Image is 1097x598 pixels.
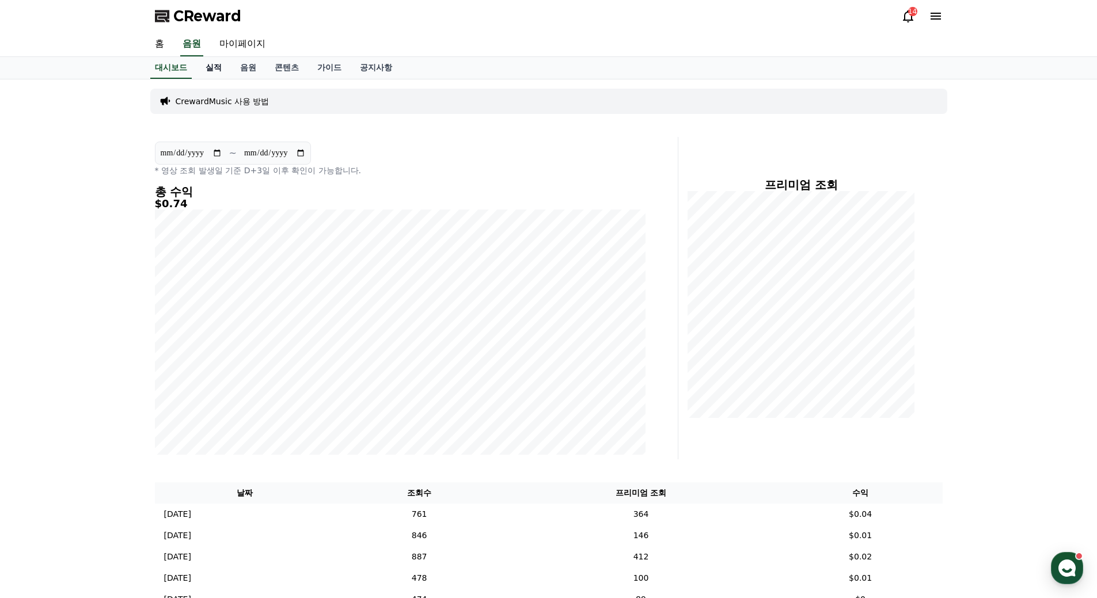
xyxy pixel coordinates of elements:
[779,504,943,525] td: $0.04
[503,482,778,504] th: 프리미엄 조회
[155,7,241,25] a: CReward
[164,572,191,584] p: [DATE]
[688,178,915,191] h4: 프리미엄 조회
[908,7,917,16] div: 14
[164,551,191,563] p: [DATE]
[176,96,269,107] a: CrewardMusic 사용 방법
[335,567,503,589] td: 478
[149,365,221,394] a: 설정
[196,57,231,79] a: 실적
[503,567,778,589] td: 100
[231,57,265,79] a: 음원
[335,525,503,546] td: 846
[335,504,503,525] td: 761
[503,546,778,567] td: 412
[779,546,943,567] td: $0.02
[36,382,43,391] span: 홈
[503,525,778,546] td: 146
[150,57,192,79] a: 대시보드
[146,32,173,56] a: 홈
[779,525,943,546] td: $0.01
[173,7,241,25] span: CReward
[180,32,203,56] a: 음원
[265,57,308,79] a: 콘텐츠
[351,57,401,79] a: 공지사항
[901,9,915,23] a: 14
[155,482,335,504] th: 날짜
[76,365,149,394] a: 대화
[308,57,351,79] a: 가이드
[779,567,943,589] td: $0.01
[164,530,191,542] p: [DATE]
[155,185,646,198] h4: 총 수익
[335,546,503,567] td: 887
[3,365,76,394] a: 홈
[105,383,119,392] span: 대화
[229,146,237,160] p: ~
[335,482,503,504] th: 조회수
[178,382,192,391] span: 설정
[210,32,275,56] a: 마이페이지
[155,165,646,176] p: * 영상 조회 발생일 기준 D+3일 이후 확인이 가능합니다.
[503,504,778,525] td: 364
[155,198,646,210] h5: $0.74
[779,482,943,504] th: 수익
[164,508,191,520] p: [DATE]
